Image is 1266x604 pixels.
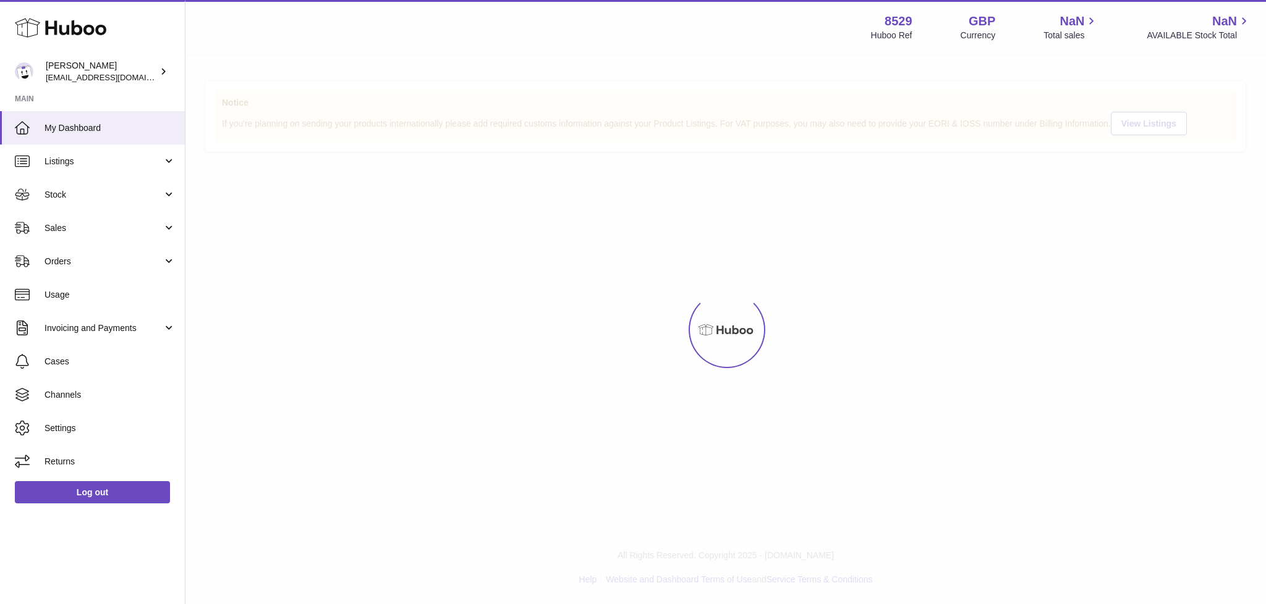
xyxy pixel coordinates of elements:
[46,60,157,83] div: [PERSON_NAME]
[46,72,182,82] span: [EMAIL_ADDRESS][DOMAIN_NAME]
[45,389,176,401] span: Channels
[45,122,176,134] span: My Dashboard
[969,13,995,30] strong: GBP
[1147,13,1251,41] a: NaN AVAILABLE Stock Total
[1147,30,1251,41] span: AVAILABLE Stock Total
[45,189,163,201] span: Stock
[15,481,170,503] a: Log out
[45,289,176,301] span: Usage
[45,322,163,334] span: Invoicing and Payments
[1043,13,1098,41] a: NaN Total sales
[45,156,163,167] span: Listings
[961,30,996,41] div: Currency
[885,13,912,30] strong: 8529
[45,256,163,267] span: Orders
[45,422,176,434] span: Settings
[45,356,176,367] span: Cases
[1043,30,1098,41] span: Total sales
[1212,13,1237,30] span: NaN
[45,456,176,468] span: Returns
[871,30,912,41] div: Huboo Ref
[1060,13,1084,30] span: NaN
[45,222,163,234] span: Sales
[15,62,33,81] img: admin@redgrass.ch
